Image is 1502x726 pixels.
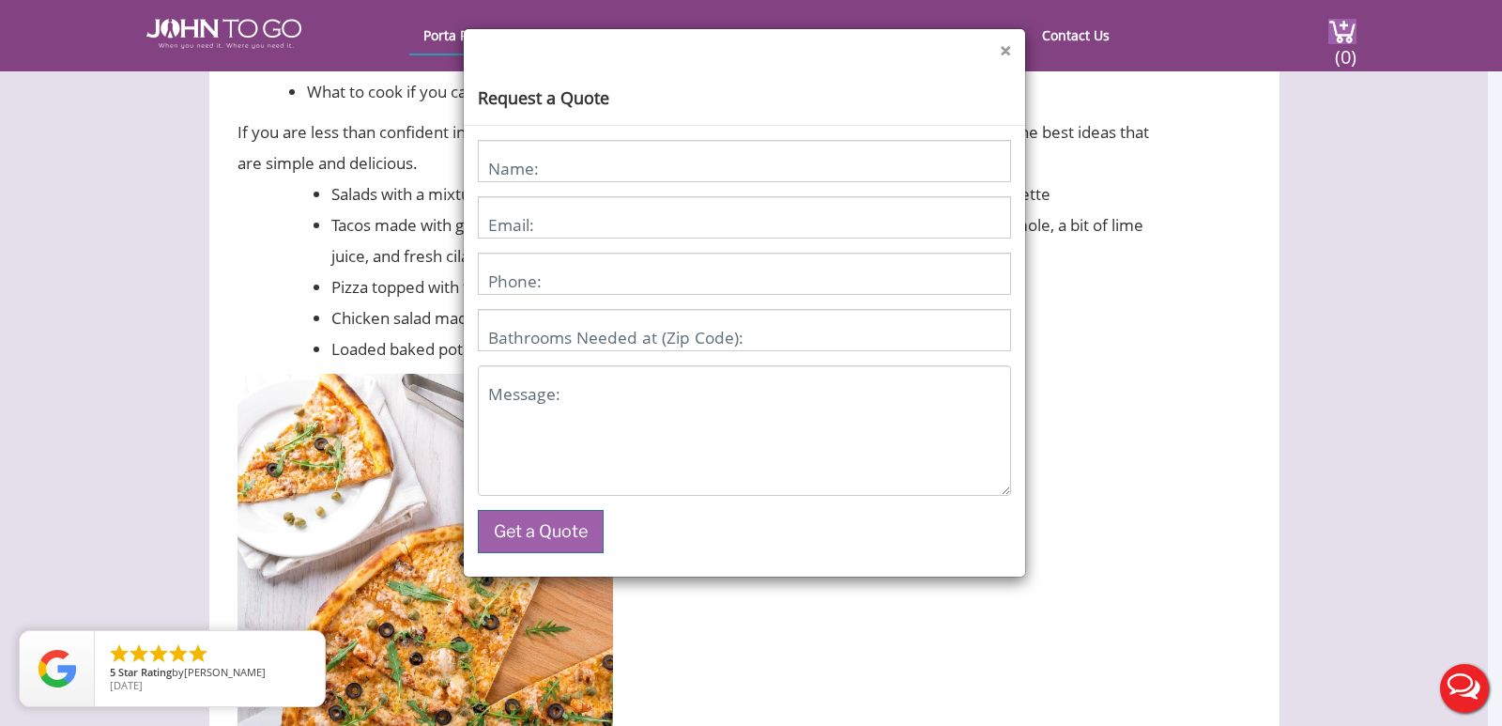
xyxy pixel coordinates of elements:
label: Name: [488,153,539,184]
img: Review Rating [38,650,76,687]
li:  [167,642,190,665]
li:  [128,642,150,665]
span: [DATE] [110,678,143,692]
button: Live Chat [1427,651,1502,726]
form: Contact form [464,126,1025,577]
li:  [187,642,209,665]
li:  [108,642,130,665]
span: [PERSON_NAME] [184,665,266,679]
label: Phone: [488,266,542,297]
span: 5 [110,665,115,679]
button: Get a Quote [478,510,604,553]
button: × [1000,41,1011,61]
span: by [110,667,310,680]
span: Star Rating [118,665,172,679]
label: Bathrooms Needed at (Zip Code): [488,322,743,353]
li:  [147,642,170,665]
label: Message: [488,378,560,409]
label: Email: [488,209,534,240]
h4: Request a Quote [478,61,1011,111]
